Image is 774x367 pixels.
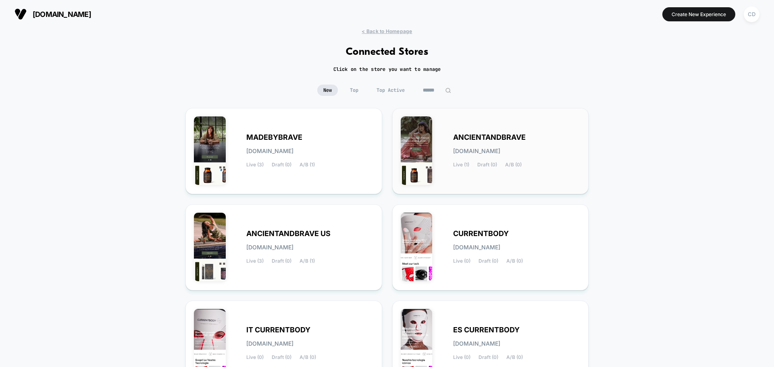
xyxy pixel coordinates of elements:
span: Draft (0) [272,258,291,264]
img: ANCIENTANDBRAVE [401,116,433,185]
span: A/B (0) [300,355,316,360]
span: New [317,85,338,96]
span: A/B (1) [300,162,315,168]
h1: Connected Stores [346,46,429,58]
span: < Back to Homepage [362,28,412,34]
span: [DOMAIN_NAME] [453,341,500,346]
span: A/B (0) [506,258,523,264]
span: ES CURRENTBODY [453,327,520,333]
span: Draft (0) [477,162,497,168]
span: Draft (0) [479,258,498,264]
img: MADEBYBRAVE [194,116,226,185]
span: [DOMAIN_NAME] [246,148,293,154]
span: [DOMAIN_NAME] [246,245,293,250]
span: [DOMAIN_NAME] [453,148,500,154]
span: IT CURRENTBODY [246,327,310,333]
span: Live (3) [246,162,264,168]
span: Live (0) [453,355,470,360]
span: Draft (0) [272,355,291,360]
span: Draft (0) [479,355,498,360]
img: Visually logo [15,8,27,20]
button: CD [741,6,762,23]
h2: Click on the store you want to manage [333,66,441,73]
span: [DOMAIN_NAME] [33,10,91,19]
span: [DOMAIN_NAME] [453,245,500,250]
img: CURRENTBODY [401,213,433,281]
button: Create New Experience [662,7,735,21]
span: A/B (1) [300,258,315,264]
span: CURRENTBODY [453,231,509,236]
span: Live (0) [246,355,264,360]
span: Live (1) [453,162,469,168]
div: CD [744,6,759,22]
span: Top Active [370,85,411,96]
span: A/B (0) [505,162,522,168]
span: ANCIENTANDBRAVE US [246,231,331,236]
span: MADEBYBRAVE [246,135,302,140]
span: A/B (0) [506,355,523,360]
img: ANCIENTANDBRAVE_US [194,213,226,281]
img: edit [445,87,451,93]
span: ANCIENTANDBRAVE [453,135,526,140]
span: Live (3) [246,258,264,264]
span: Live (0) [453,258,470,264]
span: Top [344,85,364,96]
span: [DOMAIN_NAME] [246,341,293,346]
span: Draft (0) [272,162,291,168]
button: [DOMAIN_NAME] [12,8,94,21]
